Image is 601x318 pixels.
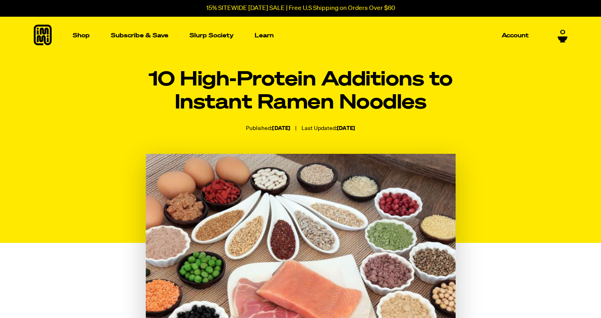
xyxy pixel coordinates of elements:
p: 15% SITEWIDE [DATE] SALE | Free U.S Shipping on Orders Over $60 [206,5,395,12]
time: [DATE] [337,126,355,131]
div: Published: [246,124,290,133]
h1: 10 High-Protein Additions to Instant Ramen Noodles [146,68,456,114]
p: Learn [255,33,274,39]
a: Shop [70,17,93,54]
p: Subscribe & Save [111,33,168,39]
a: Subscribe & Save [108,29,172,42]
p: Account [502,33,529,39]
nav: Main navigation [70,17,532,54]
div: Last Updated: [301,124,355,133]
span: 0 [560,29,565,36]
p: Shop [73,33,90,39]
span: | [290,124,301,133]
a: Learn [251,17,277,54]
a: 0 [558,29,568,43]
a: Account [499,29,532,42]
a: Slurp Society [186,29,237,42]
p: Slurp Society [189,33,234,39]
time: [DATE] [272,126,290,131]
